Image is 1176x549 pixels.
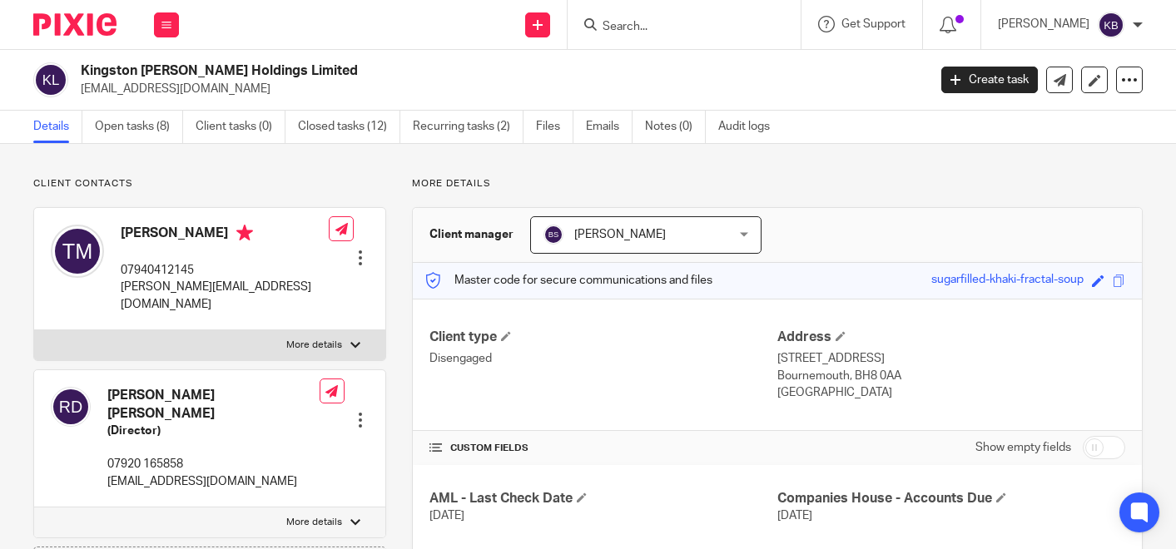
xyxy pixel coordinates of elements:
img: Pixie [33,13,117,36]
a: Emails [586,111,633,143]
p: 07940412145 [121,262,329,279]
img: svg%3E [51,387,91,427]
i: Primary [236,225,253,241]
p: Bournemouth, BH8 0AA [777,368,1125,384]
h4: [PERSON_NAME] [121,225,329,245]
p: Client contacts [33,177,386,190]
p: [GEOGRAPHIC_DATA] [777,384,1125,401]
a: Recurring tasks (2) [413,111,523,143]
a: Closed tasks (12) [298,111,400,143]
h4: CUSTOM FIELDS [429,442,777,455]
a: Notes (0) [645,111,706,143]
img: svg%3E [51,225,104,278]
a: Details [33,111,82,143]
img: svg%3E [543,225,563,245]
p: More details [286,339,342,352]
label: Show empty fields [975,439,1071,456]
img: svg%3E [1098,12,1124,38]
p: More details [286,516,342,529]
p: [PERSON_NAME] [998,16,1089,32]
h4: [PERSON_NAME] [PERSON_NAME] [107,387,320,423]
div: sugarfilled-khaki-fractal-soup [931,271,1084,290]
h4: AML - Last Check Date [429,490,777,507]
h4: Client type [429,329,777,346]
p: [EMAIL_ADDRESS][DOMAIN_NAME] [81,81,916,97]
span: [PERSON_NAME] [574,229,666,240]
p: [STREET_ADDRESS] [777,350,1125,367]
p: 07920 165858 [107,456,320,472]
h4: Address [777,329,1125,346]
h4: Companies House - Accounts Due [777,490,1125,507]
h3: Client manager [429,226,514,243]
span: Get Support [841,18,906,30]
p: More details [412,177,1143,190]
a: Create task [941,67,1038,93]
p: Disengaged [429,350,777,367]
span: [DATE] [429,510,464,522]
p: [PERSON_NAME][EMAIL_ADDRESS][DOMAIN_NAME] [121,279,329,313]
a: Open tasks (8) [95,111,183,143]
h2: Kingston [PERSON_NAME] Holdings Limited [81,62,749,80]
span: [DATE] [777,510,812,522]
a: Files [536,111,573,143]
input: Search [601,20,751,35]
a: Audit logs [718,111,782,143]
img: svg%3E [33,62,68,97]
p: [EMAIL_ADDRESS][DOMAIN_NAME] [107,473,320,490]
a: Client tasks (0) [196,111,285,143]
h5: (Director) [107,423,320,439]
p: Master code for secure communications and files [425,272,712,289]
